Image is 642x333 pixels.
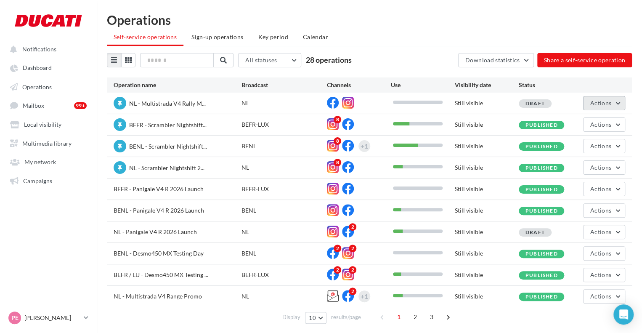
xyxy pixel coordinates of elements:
span: Download statistics [465,56,520,64]
span: Draft [525,229,545,235]
div: Open Intercom Messenger [613,304,634,325]
span: Actions [590,142,611,149]
button: Download statistics [458,53,534,67]
span: Actions [590,121,611,128]
span: BEFR - Panigale V4 R 2026 Launch [114,185,204,192]
div: Still visible [455,142,519,150]
div: Still visible [455,185,519,193]
button: Actions [583,289,625,304]
span: Multimedia library [22,139,72,147]
button: Actions [583,96,625,110]
div: 8 [334,159,341,166]
div: NL [241,228,327,236]
div: Operations [107,13,632,26]
span: Actions [590,185,611,192]
span: NL - Multistrada V4 Range Promo [114,293,202,300]
span: NL - Panigale V4 R 2026 Launch [114,228,197,235]
span: Calendar [303,33,328,40]
span: My network [24,158,56,165]
span: Campaigns [23,177,52,184]
div: 8 [334,137,341,145]
button: Actions [583,117,625,132]
span: Published [525,165,558,171]
span: 10 [309,314,316,321]
button: Share a self-service operation [537,53,632,67]
a: My network [5,154,92,169]
span: 28 operations [306,55,352,64]
div: Still visible [455,206,519,215]
button: Notifications [5,41,88,56]
button: Actions [583,182,625,196]
button: 10 [305,312,326,324]
div: Status [519,81,583,89]
div: Still visible [455,271,519,279]
span: BENL - Panigale V4 R 2026 Launch [114,207,204,214]
span: Dashboard [23,64,52,72]
span: Local visibility [24,121,61,128]
span: Published [525,143,558,149]
span: 3 [425,310,438,324]
a: PE [PERSON_NAME] [7,310,90,326]
span: Published [525,293,558,300]
div: Channels [327,81,391,89]
div: NL [241,99,327,107]
button: Actions [583,139,625,153]
span: Actions [590,228,611,235]
div: Still visible [455,120,519,129]
span: All statuses [245,56,277,64]
span: Published [525,250,558,257]
button: Actions [583,246,625,261]
span: Actions [590,271,611,278]
a: Campaigns [5,173,92,188]
span: Published [525,208,558,214]
span: Actions [590,164,611,171]
span: Published [525,272,558,278]
div: Still visible [455,249,519,258]
div: 2 [334,266,341,274]
a: Operations [5,79,92,94]
div: 8 [334,116,341,123]
div: +1 [361,140,368,152]
p: [PERSON_NAME] [24,314,80,322]
span: results/page [331,313,361,321]
span: Published [525,186,558,192]
span: Actions [590,250,611,257]
span: BENL - Scrambler Nightshift... [129,143,207,150]
span: Actions [590,207,611,214]
div: Still visible [455,228,519,236]
div: BENL [241,249,327,258]
div: NL [241,292,327,301]
div: 99+ [74,102,87,109]
div: NL [241,163,327,172]
div: Use [391,81,455,89]
span: BEFR / LU - Desmo450 MX Testing ... [114,271,208,278]
span: Mailbox [23,102,44,109]
span: Published [525,122,558,128]
span: Operations [22,83,52,90]
div: Broadcast [241,81,327,89]
span: NL - Scrambler Nightshift 2... [129,164,204,171]
span: 1 [392,310,406,324]
div: BENL [241,206,327,215]
span: BENL - Desmo450 MX Testing Day [114,250,204,257]
div: Visibility date [455,81,519,89]
span: NL - Multistrada V4 Rally M... [129,100,206,107]
span: Actions [590,99,611,107]
div: BEFR-LUX [241,120,327,129]
div: BEFR-LUX [241,185,327,193]
div: 2 [349,288,356,295]
div: 2 [334,245,341,252]
button: Actions [583,268,625,282]
div: 2 [349,245,356,252]
span: BEFR - Scrambler Nightshift... [129,121,207,128]
span: Sign-up operations [191,33,243,40]
a: Mailbox 99+ [5,97,92,113]
button: All statuses [238,53,301,67]
div: 2 [349,223,356,231]
span: 2 [409,310,422,324]
button: Actions [583,203,625,218]
div: Still visible [455,292,519,301]
div: Still visible [455,99,519,107]
a: Local visibility [5,116,92,131]
div: +1 [361,290,368,302]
